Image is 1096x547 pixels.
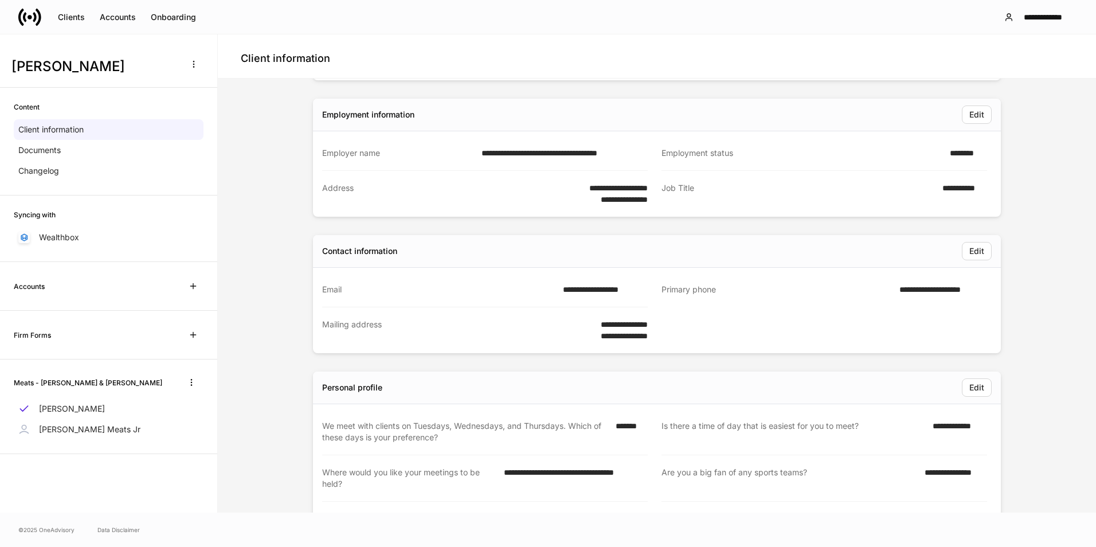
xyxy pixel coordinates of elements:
div: Primary phone [661,284,893,296]
p: Wealthbox [39,232,79,243]
div: Mailing address [322,319,576,342]
div: Employer name [322,147,475,159]
div: Employment information [322,109,414,120]
h6: Meats - [PERSON_NAME] & [PERSON_NAME] [14,377,162,388]
div: Onboarding [151,13,196,21]
div: Accounts [100,13,136,21]
button: Edit [962,242,992,260]
div: Are you a big fan of any sports teams? [661,467,918,490]
div: We meet with clients on Tuesdays, Wednesdays, and Thursdays. Which of these days is your preference? [322,420,609,443]
p: Client information [18,124,84,135]
a: Changelog [14,161,203,181]
a: Documents [14,140,203,161]
div: Address [322,182,557,205]
a: Data Disclaimer [97,525,140,534]
div: Clients [58,13,85,21]
a: Wealthbox [14,227,203,248]
p: Documents [18,144,61,156]
a: [PERSON_NAME] Meats Jr [14,419,203,440]
h4: Client information [241,52,330,65]
h6: Content [14,101,40,112]
button: Edit [962,378,992,397]
div: Edit [969,384,984,392]
button: Clients [50,8,92,26]
h3: [PERSON_NAME] [11,57,177,76]
button: Accounts [92,8,143,26]
h6: Accounts [14,281,45,292]
p: [PERSON_NAME] Meats Jr [39,424,140,435]
p: [PERSON_NAME] [39,403,105,415]
div: Where would you like your meetings to be held? [322,467,497,490]
p: Changelog [18,165,59,177]
h6: Syncing with [14,209,56,220]
div: Edit [969,247,984,255]
button: Edit [962,106,992,124]
div: Personal profile [322,382,382,393]
div: Contact information [322,245,397,257]
span: © 2025 OneAdvisory [18,525,75,534]
h6: Firm Forms [14,330,51,341]
div: Employment status [661,147,943,159]
div: Edit [969,111,984,119]
div: Email [322,284,556,295]
a: Client information [14,119,203,140]
a: [PERSON_NAME] [14,398,203,419]
div: Job Title [661,182,935,205]
button: Onboarding [143,8,203,26]
div: Is there a time of day that is easiest for you to meet? [661,420,926,443]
